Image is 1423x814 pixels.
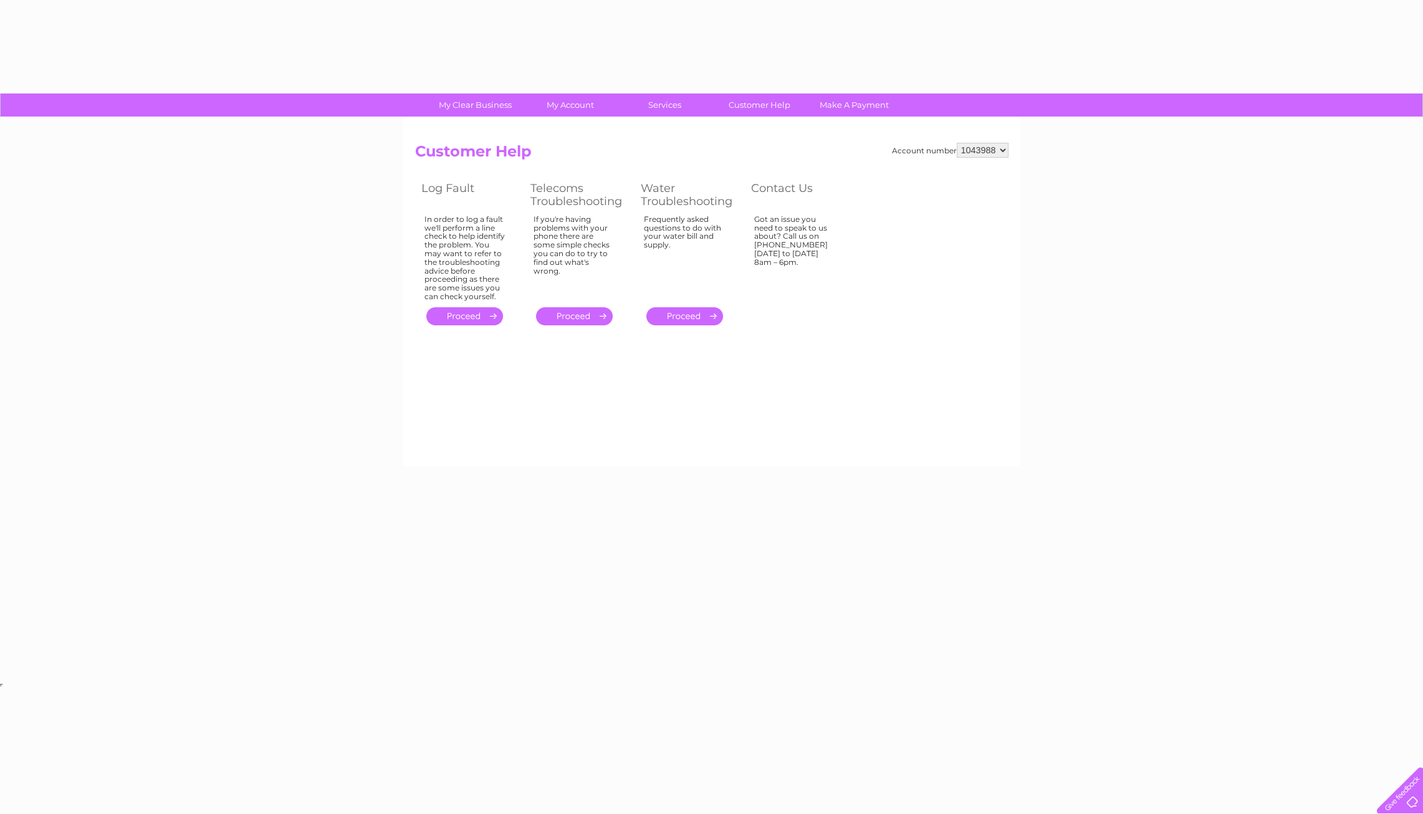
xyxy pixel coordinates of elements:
[534,215,616,296] div: If you're having problems with your phone there are some simple checks you can do to try to find ...
[708,93,811,117] a: Customer Help
[644,215,726,296] div: Frequently asked questions to do with your water bill and supply.
[646,307,723,325] a: .
[519,93,621,117] a: My Account
[635,178,745,211] th: Water Troubleshooting
[524,178,635,211] th: Telecoms Troubleshooting
[424,215,505,301] div: In order to log a fault we'll perform a line check to help identify the problem. You may want to ...
[415,178,524,211] th: Log Fault
[745,178,854,211] th: Contact Us
[536,307,613,325] a: .
[415,143,1009,166] h2: Customer Help
[613,93,716,117] a: Services
[803,93,906,117] a: Make A Payment
[892,143,1009,158] div: Account number
[424,93,527,117] a: My Clear Business
[754,215,835,296] div: Got an issue you need to speak to us about? Call us on [PHONE_NUMBER] [DATE] to [DATE] 8am – 6pm.
[426,307,503,325] a: .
